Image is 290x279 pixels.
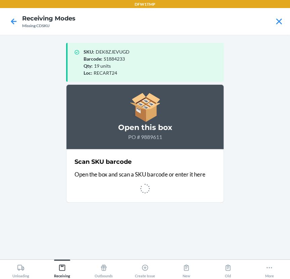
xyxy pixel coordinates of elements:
span: DEK8ZJEVUGD [96,49,130,55]
button: More [249,260,290,278]
span: Barcode : [84,56,102,62]
div: Create Issue [135,261,155,278]
h4: Receiving Modes [22,14,76,23]
span: Qty : [84,63,93,69]
div: Missing CDSKU [22,23,76,29]
button: Create Issue [124,260,165,278]
span: 19 units [94,63,111,69]
div: More [265,261,274,278]
button: Outbounds [83,260,124,278]
p: DFW1TMP [135,1,155,7]
h3: Open this box [75,122,215,133]
button: New [166,260,207,278]
div: Receiving [54,261,70,278]
div: Outbounds [95,261,113,278]
span: SKU : [84,49,94,55]
p: Open the box and scan a SKU barcode or enter it here [75,170,215,179]
div: Unloading [12,261,29,278]
div: Old [224,261,232,278]
p: PO # 9889611 [75,133,215,141]
button: Old [207,260,248,278]
span: RECART24 [94,70,117,76]
span: Loc : [84,70,92,76]
button: Receiving [41,260,83,278]
h2: Scan SKU barcode [75,157,132,166]
span: S1884233 [104,56,125,62]
div: New [183,261,190,278]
